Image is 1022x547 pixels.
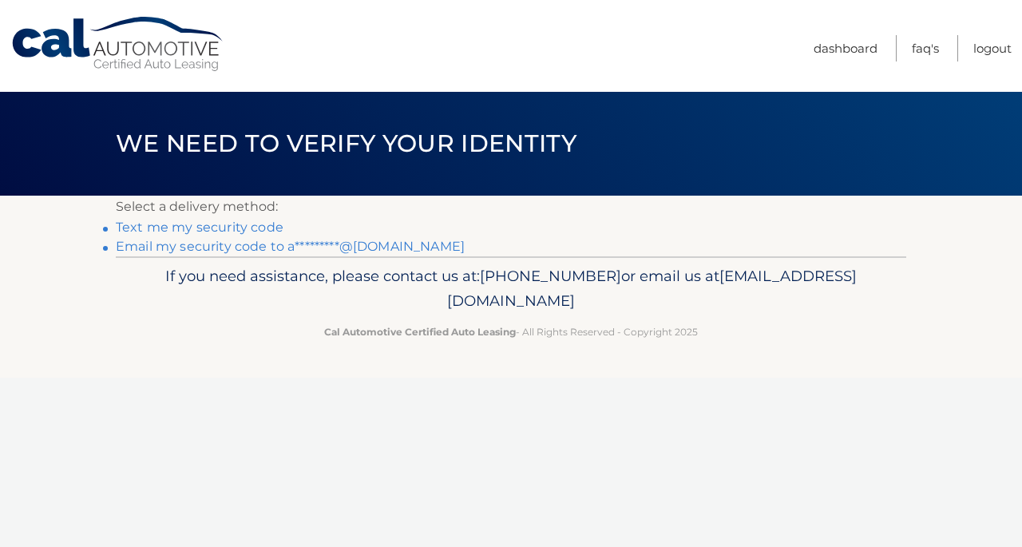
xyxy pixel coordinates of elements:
a: Dashboard [814,35,877,61]
span: We need to verify your identity [116,129,576,158]
a: Cal Automotive [10,16,226,73]
a: Text me my security code [116,220,283,235]
p: Select a delivery method: [116,196,906,218]
a: Email my security code to a*********@[DOMAIN_NAME] [116,239,465,254]
strong: Cal Automotive Certified Auto Leasing [324,326,516,338]
span: [PHONE_NUMBER] [480,267,621,285]
a: FAQ's [912,35,939,61]
p: If you need assistance, please contact us at: or email us at [126,264,896,315]
p: - All Rights Reserved - Copyright 2025 [126,323,896,340]
a: Logout [973,35,1012,61]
